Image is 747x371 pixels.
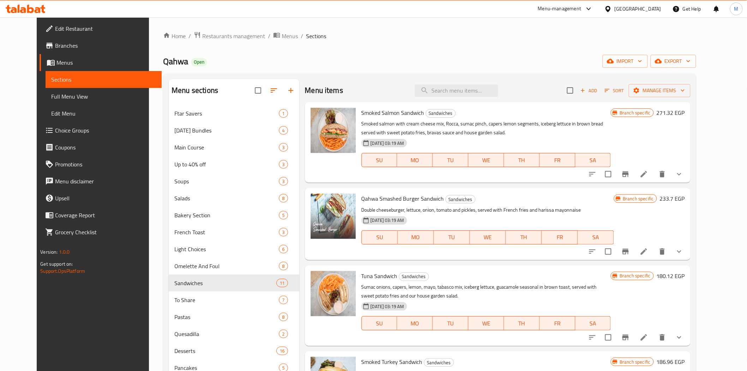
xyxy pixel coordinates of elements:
[169,258,299,275] div: Omelette And Foul8
[401,232,431,242] span: MO
[279,229,287,236] span: 3
[276,347,288,355] div: items
[279,262,288,270] div: items
[279,314,287,320] span: 8
[640,247,648,256] a: Edit menu item
[169,275,299,291] div: Sandwiches11
[172,85,218,96] h2: Menu sections
[279,160,288,169] div: items
[174,296,279,304] div: To Share
[578,230,614,245] button: SA
[279,263,287,270] span: 8
[40,37,161,54] a: Branches
[40,139,161,156] a: Coupons
[579,87,598,95] span: Add
[46,88,161,105] a: Full Menu View
[608,57,642,66] span: import
[361,316,398,330] button: SU
[617,329,634,346] button: Branch-specific-item
[361,206,614,214] p: Double cheeseburger, lettuce, onion, tomato and pickles, served with French fries and harissa may...
[361,230,398,245] button: SU
[40,190,161,207] a: Upsell
[55,126,156,135] span: Choice Groups
[174,330,279,338] span: Quesadilla
[675,247,683,256] svg: Show Choices
[361,153,398,167] button: SU
[620,195,656,202] span: Branch specific
[279,194,288,202] div: items
[174,160,279,169] span: Up to 40% off
[563,83,578,98] span: Select section
[671,329,688,346] button: show more
[279,195,287,202] span: 8
[543,318,573,329] span: FR
[368,303,407,310] span: [DATE] 03:19 AM
[605,87,624,95] span: Sort
[601,330,616,345] span: Select to update
[424,358,454,367] div: Sandwiches
[279,331,287,337] span: 2
[507,318,537,329] span: TH
[399,272,429,281] div: Sandwiches
[600,85,629,96] span: Sort items
[578,85,600,96] span: Add item
[426,109,456,118] div: Sandwiches
[279,143,288,152] div: items
[174,313,279,321] div: Pastas
[169,139,299,156] div: Main Course3
[634,86,685,95] span: Manage items
[282,32,298,40] span: Menus
[279,178,287,185] span: 3
[163,53,188,69] span: Qahwa
[540,316,575,330] button: FR
[279,245,288,253] div: items
[361,193,444,204] span: Qahwa Smashed Burger Sandwich
[174,177,279,185] span: Soups
[163,32,186,40] a: Home
[279,297,287,304] span: 7
[305,85,343,96] h2: Menu items
[169,308,299,325] div: Pastas8
[174,347,276,355] span: Desserts
[169,156,299,173] div: Up to 40% off3
[361,357,423,367] span: Smoked Turkey Sandwich
[426,109,455,117] span: Sandwiches
[191,58,207,66] div: Open
[415,84,498,97] input: search
[538,5,581,13] div: Menu-management
[640,170,648,178] a: Edit menu item
[169,325,299,342] div: Quesadilla2
[276,279,288,287] div: items
[601,167,616,182] span: Select to update
[40,247,58,257] span: Version:
[174,262,279,270] span: Omelette And Foul
[191,59,207,65] span: Open
[368,140,407,147] span: [DATE] 03:19 AM
[399,272,429,281] span: Sandwiches
[446,195,476,204] div: Sandwiches
[306,32,326,40] span: Sections
[174,245,279,253] span: Light Choices
[433,316,468,330] button: TU
[202,32,265,40] span: Restaurants management
[504,153,540,167] button: TH
[311,108,356,153] img: Smoked Salmon Sandwich
[163,31,696,41] nav: breadcrumb
[277,348,287,354] span: 16
[174,109,279,118] span: Ftar Savers
[473,232,503,242] span: WE
[542,230,578,245] button: FR
[46,105,161,122] a: Edit Menu
[361,283,611,300] p: Sumac onions, capers, lemon, mayo, tabasco mix, iceberg lettuce, guacamole seasonal in brown toas...
[279,246,287,253] span: 6
[575,153,611,167] button: SA
[55,194,156,202] span: Upsell
[174,228,279,236] span: French Toast
[657,271,685,281] h6: 180.12 EGP
[654,329,671,346] button: delete
[400,318,430,329] span: MO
